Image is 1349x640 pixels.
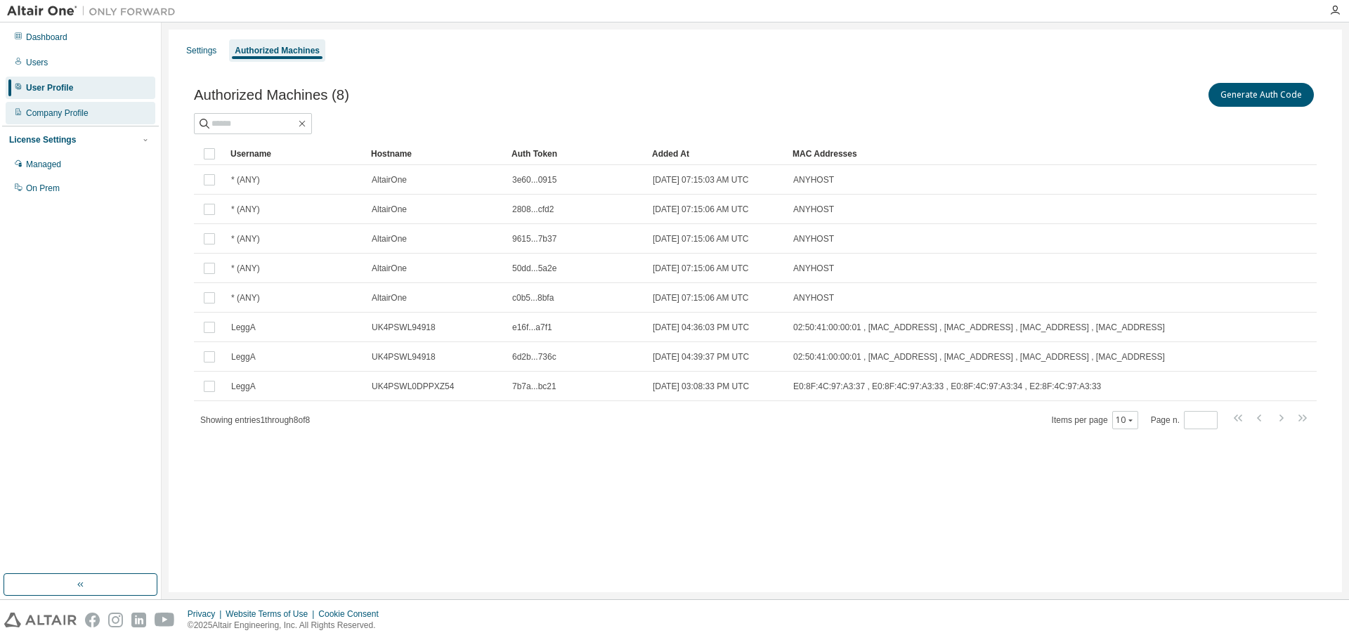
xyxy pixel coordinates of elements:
span: Authorized Machines (8) [194,87,349,103]
span: Page n. [1151,411,1218,429]
span: e16f...a7f1 [512,322,552,333]
span: 6d2b...736c [512,351,556,363]
span: UK4PSWL0DPPXZ54 [372,381,454,392]
span: 02:50:41:00:00:01 , [MAC_ADDRESS] , [MAC_ADDRESS] , [MAC_ADDRESS] , [MAC_ADDRESS] [793,322,1165,333]
div: User Profile [26,82,73,93]
img: altair_logo.svg [4,613,77,627]
span: [DATE] 04:36:03 PM UTC [653,322,749,333]
span: [DATE] 07:15:03 AM UTC [653,174,749,185]
img: youtube.svg [155,613,175,627]
div: Website Terms of Use [226,608,318,620]
span: E0:8F:4C:97:A3:37 , E0:8F:4C:97:A3:33 , E0:8F:4C:97:A3:34 , E2:8F:4C:97:A3:33 [793,381,1101,392]
div: MAC Addresses [793,143,1169,165]
span: 7b7a...bc21 [512,381,556,392]
span: Showing entries 1 through 8 of 8 [200,415,310,425]
span: ANYHOST [793,292,834,303]
div: Username [230,143,360,165]
span: [DATE] 07:15:06 AM UTC [653,292,749,303]
span: [DATE] 04:39:37 PM UTC [653,351,749,363]
img: Altair One [7,4,183,18]
span: [DATE] 07:15:06 AM UTC [653,204,749,215]
span: c0b5...8bfa [512,292,554,303]
div: Users [26,57,48,68]
span: [DATE] 07:15:06 AM UTC [653,233,749,244]
div: Added At [652,143,781,165]
button: Generate Auth Code [1208,83,1314,107]
span: AltairOne [372,292,407,303]
span: ANYHOST [793,174,834,185]
span: 02:50:41:00:00:01 , [MAC_ADDRESS] , [MAC_ADDRESS] , [MAC_ADDRESS] , [MAC_ADDRESS] [793,351,1165,363]
div: Hostname [371,143,500,165]
span: 50dd...5a2e [512,263,556,274]
p: © 2025 Altair Engineering, Inc. All Rights Reserved. [188,620,387,632]
div: On Prem [26,183,60,194]
span: AltairOne [372,233,407,244]
div: Company Profile [26,107,89,119]
span: LeggA [231,322,256,333]
span: * (ANY) [231,204,260,215]
img: instagram.svg [108,613,123,627]
span: Items per page [1052,411,1138,429]
div: Dashboard [26,32,67,43]
span: UK4PSWL94918 [372,322,436,333]
span: [DATE] 07:15:06 AM UTC [653,263,749,274]
div: Authorized Machines [235,45,320,56]
span: LeggA [231,351,256,363]
span: 9615...7b37 [512,233,556,244]
img: facebook.svg [85,613,100,627]
span: AltairOne [372,263,407,274]
span: LeggA [231,381,256,392]
span: AltairOne [372,174,407,185]
div: Auth Token [511,143,641,165]
span: 2808...cfd2 [512,204,554,215]
span: * (ANY) [231,263,260,274]
div: License Settings [9,134,76,145]
span: UK4PSWL94918 [372,351,436,363]
span: AltairOne [372,204,407,215]
div: Privacy [188,608,226,620]
span: * (ANY) [231,292,260,303]
button: 10 [1116,414,1135,426]
span: * (ANY) [231,233,260,244]
span: ANYHOST [793,204,834,215]
div: Cookie Consent [318,608,386,620]
span: ANYHOST [793,233,834,244]
span: 3e60...0915 [512,174,556,185]
img: linkedin.svg [131,613,146,627]
div: Managed [26,159,61,170]
span: * (ANY) [231,174,260,185]
span: ANYHOST [793,263,834,274]
div: Settings [186,45,216,56]
span: [DATE] 03:08:33 PM UTC [653,381,749,392]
